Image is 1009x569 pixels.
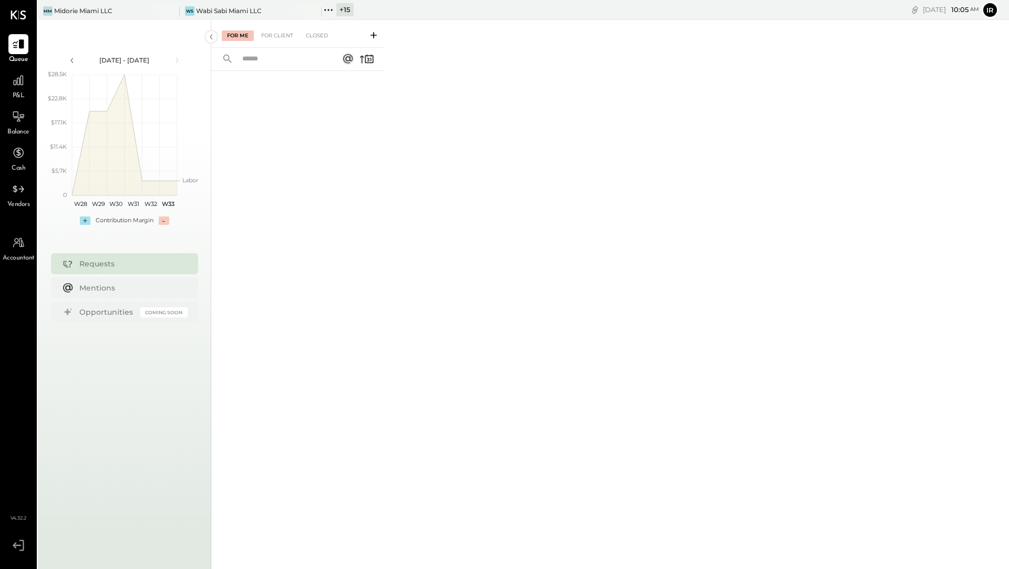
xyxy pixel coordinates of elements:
a: Balance [1,107,36,137]
div: + 15 [336,3,354,16]
div: - [159,216,169,225]
div: Opportunities [79,307,135,317]
text: 0 [63,191,67,199]
div: Contribution Margin [96,216,153,225]
div: [DATE] - [DATE] [80,56,169,65]
div: [DATE] [923,5,979,15]
text: $5.7K [52,167,67,174]
text: W28 [74,200,87,208]
text: W31 [127,200,139,208]
span: Balance [7,128,29,137]
button: Ir [982,2,998,18]
div: + [80,216,90,225]
span: Queue [9,55,28,65]
text: $22.8K [48,95,67,102]
text: Labor [182,177,198,184]
div: For Client [256,30,298,41]
span: P&L [13,91,25,101]
div: Coming Soon [140,307,188,317]
text: W32 [145,200,157,208]
div: For Me [222,30,254,41]
span: Vendors [7,200,30,210]
div: copy link [910,4,920,15]
span: Cash [12,164,25,173]
div: MM [43,6,53,16]
a: Vendors [1,179,36,210]
text: $17.1K [51,119,67,126]
div: Closed [301,30,333,41]
text: W33 [162,200,174,208]
div: Requests [79,258,182,269]
text: W29 [91,200,105,208]
div: WS [185,6,194,16]
div: Midorie Miami LLC [54,6,112,15]
a: Queue [1,34,36,65]
div: Mentions [79,283,182,293]
span: Accountant [3,254,35,263]
a: Accountant [1,233,36,263]
a: Cash [1,143,36,173]
text: W30 [109,200,122,208]
text: $11.4K [50,143,67,150]
div: Wabi Sabi Miami LLC [196,6,262,15]
text: $28.5K [48,70,67,78]
a: P&L [1,70,36,101]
